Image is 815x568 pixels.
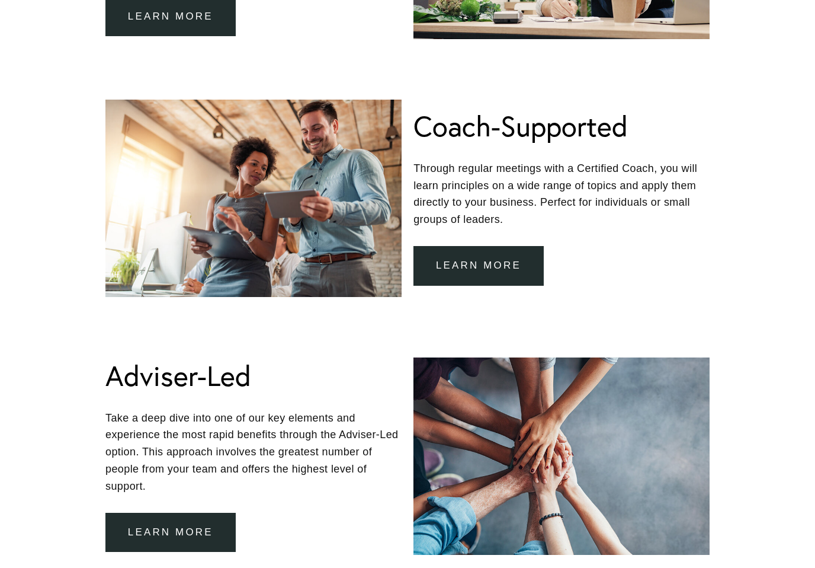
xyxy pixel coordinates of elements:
a: learn more [105,513,236,553]
p: Through regular meetings with a Certified Coach, you will learn principles on a wide range of top... [413,160,710,228]
p: Take a deep dive into one of our key elements and experience the most rapid benefits through the ... [105,410,402,495]
a: learn more [413,246,544,286]
h1: Adviser-Led [105,358,251,393]
h1: Coach-Supported [413,109,628,143]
